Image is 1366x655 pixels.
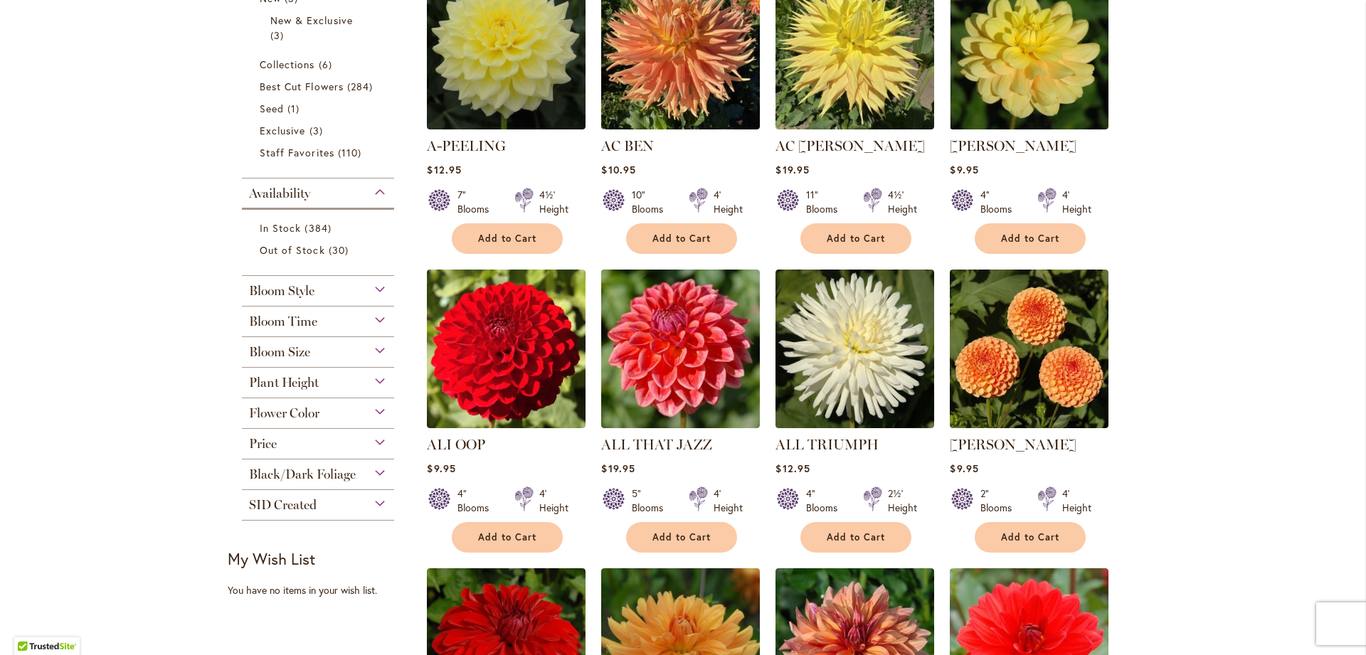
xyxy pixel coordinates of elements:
button: Add to Cart [452,223,563,254]
div: 4" Blooms [457,486,497,515]
span: $12.95 [427,163,461,176]
span: Plant Height [249,375,319,390]
span: Out of Stock [260,243,325,257]
div: 4' Height [714,486,743,515]
a: [PERSON_NAME] [950,137,1076,154]
div: 4½' Height [539,188,568,216]
button: Add to Cart [452,522,563,553]
span: Bloom Style [249,283,314,299]
a: Staff Favorites [260,145,380,160]
span: Add to Cart [827,531,885,543]
img: ALL TRIUMPH [775,270,934,428]
div: 5" Blooms [632,486,672,515]
span: Exclusive [260,124,305,137]
div: You have no items in your wish list. [228,583,418,597]
div: 7" Blooms [457,188,497,216]
span: Black/Dark Foliage [249,467,356,482]
a: AC BEN [601,119,760,132]
div: 2½' Height [888,486,917,515]
div: 4' Height [1062,188,1091,216]
a: AMBER QUEEN [950,417,1108,431]
span: 1 [287,101,303,116]
span: $9.95 [950,163,978,176]
div: 4" Blooms [980,188,1020,216]
a: ALL TRIUMPH [775,417,934,431]
span: Add to Cart [652,531,711,543]
div: 4' Height [539,486,568,515]
button: Add to Cart [800,223,911,254]
img: ALL THAT JAZZ [601,270,760,428]
span: Collections [260,58,315,71]
span: Staff Favorites [260,146,334,159]
a: ALI OOP [427,417,586,431]
span: 110 [338,145,365,160]
span: Best Cut Flowers [260,80,344,93]
span: $19.95 [601,462,635,475]
span: SID Created [249,497,317,513]
button: Add to Cart [626,223,737,254]
a: Seed [260,101,380,116]
span: 384 [305,220,334,235]
a: A-Peeling [427,119,586,132]
span: Add to Cart [827,233,885,245]
button: Add to Cart [975,223,1086,254]
span: Add to Cart [652,233,711,245]
span: $9.95 [427,462,455,475]
a: Out of Stock 30 [260,243,380,257]
button: Add to Cart [975,522,1086,553]
div: 11" Blooms [806,188,846,216]
a: Best Cut Flowers [260,79,380,94]
span: Add to Cart [478,531,536,543]
span: Flower Color [249,405,319,421]
span: Availability [249,186,310,201]
span: 3 [270,28,287,43]
span: 284 [347,79,376,94]
iframe: Launch Accessibility Center [11,605,51,644]
a: In Stock 384 [260,220,380,235]
div: 4' Height [714,188,743,216]
a: AHOY MATEY [950,119,1108,132]
a: AC Jeri [775,119,934,132]
a: ALL THAT JAZZ [601,436,712,453]
span: Add to Cart [478,233,536,245]
button: Add to Cart [626,522,737,553]
span: $10.95 [601,163,635,176]
span: Bloom Size [249,344,310,360]
a: ALL THAT JAZZ [601,417,760,431]
span: Bloom Time [249,314,317,329]
span: Price [249,436,277,452]
div: 4' Height [1062,486,1091,515]
span: 30 [329,243,352,257]
img: ALI OOP [427,270,586,428]
a: ALL TRIUMPH [775,436,879,453]
strong: My Wish List [228,548,315,569]
span: $12.95 [775,462,810,475]
span: Add to Cart [1001,531,1059,543]
a: AC [PERSON_NAME] [775,137,925,154]
a: ALI OOP [427,436,485,453]
a: Collections [260,57,380,72]
div: 10" Blooms [632,188,672,216]
a: New &amp; Exclusive [270,13,369,43]
span: Add to Cart [1001,233,1059,245]
div: 4" Blooms [806,486,846,515]
div: 4½' Height [888,188,917,216]
span: 6 [319,57,336,72]
span: 3 [309,123,327,138]
span: $9.95 [950,462,978,475]
a: [PERSON_NAME] [950,436,1076,453]
button: Add to Cart [800,522,911,553]
span: In Stock [260,221,301,235]
span: $19.95 [775,163,809,176]
a: Exclusive [260,123,380,138]
img: AMBER QUEEN [950,270,1108,428]
span: Seed [260,102,284,115]
a: A-PEELING [427,137,506,154]
a: AC BEN [601,137,654,154]
span: New & Exclusive [270,14,353,27]
div: 2" Blooms [980,486,1020,515]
